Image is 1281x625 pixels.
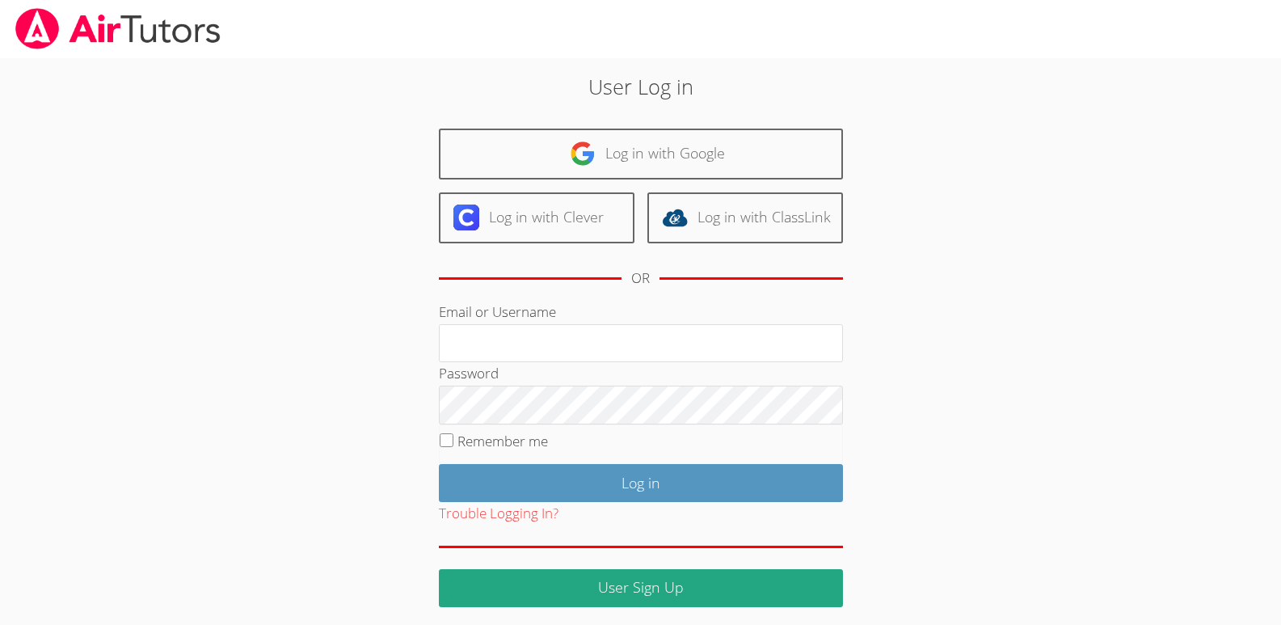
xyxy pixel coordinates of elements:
[14,8,222,49] img: airtutors_banner-c4298cdbf04f3fff15de1276eac7730deb9818008684d7c2e4769d2f7ddbe033.png
[439,364,499,382] label: Password
[453,205,479,230] img: clever-logo-6eab21bc6e7a338710f1a6ff85c0baf02591cd810cc4098c63d3a4b26e2feb20.svg
[631,267,650,290] div: OR
[295,71,987,102] h2: User Log in
[439,302,556,321] label: Email or Username
[439,569,843,607] a: User Sign Up
[439,192,634,243] a: Log in with Clever
[439,129,843,179] a: Log in with Google
[662,205,688,230] img: classlink-logo-d6bb404cc1216ec64c9a2012d9dc4662098be43eaf13dc465df04b49fa7ab582.svg
[647,192,843,243] a: Log in with ClassLink
[457,432,548,450] label: Remember me
[439,502,558,526] button: Trouble Logging In?
[439,464,843,502] input: Log in
[570,141,596,167] img: google-logo-50288ca7cdecda66e5e0955fdab243c47b7ad437acaf1139b6f446037453330a.svg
